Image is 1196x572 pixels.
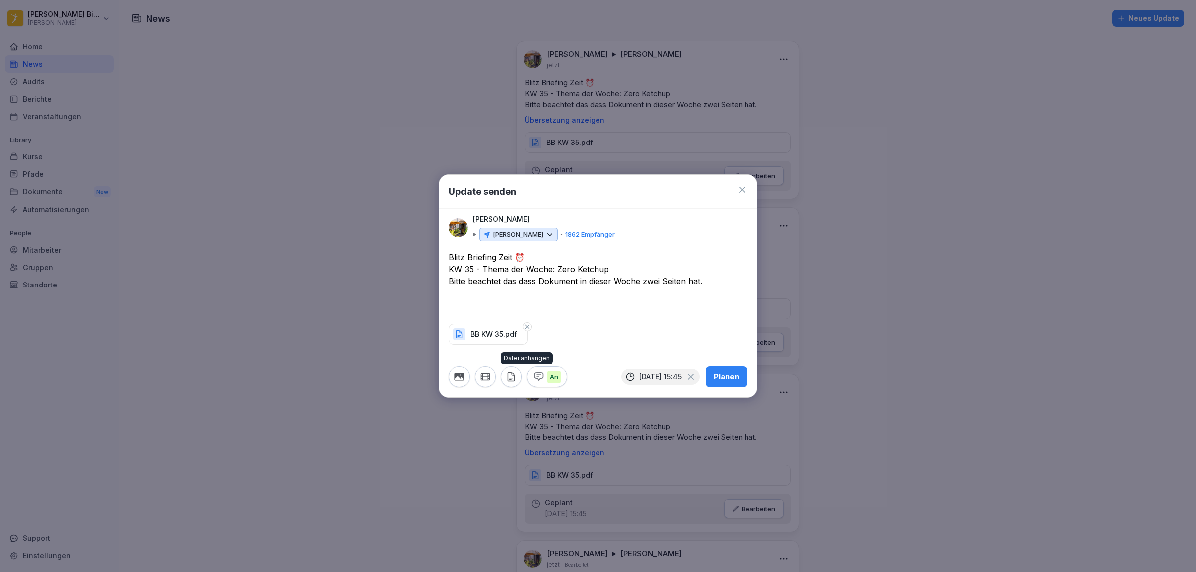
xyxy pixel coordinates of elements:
[470,329,517,339] p: BB KW 35.pdf
[714,371,739,382] div: Planen
[565,230,615,240] p: 1862 Empfänger
[449,218,468,237] img: ahtvx1qdgs31qf7oeejj87mb.png
[504,354,550,362] p: Datei anhängen
[706,366,747,387] button: Planen
[547,371,561,384] p: An
[527,366,567,387] button: An
[639,373,682,381] p: [DATE] 15:45
[473,214,530,225] p: [PERSON_NAME]
[493,230,543,240] p: [PERSON_NAME]
[449,185,516,198] h1: Update senden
